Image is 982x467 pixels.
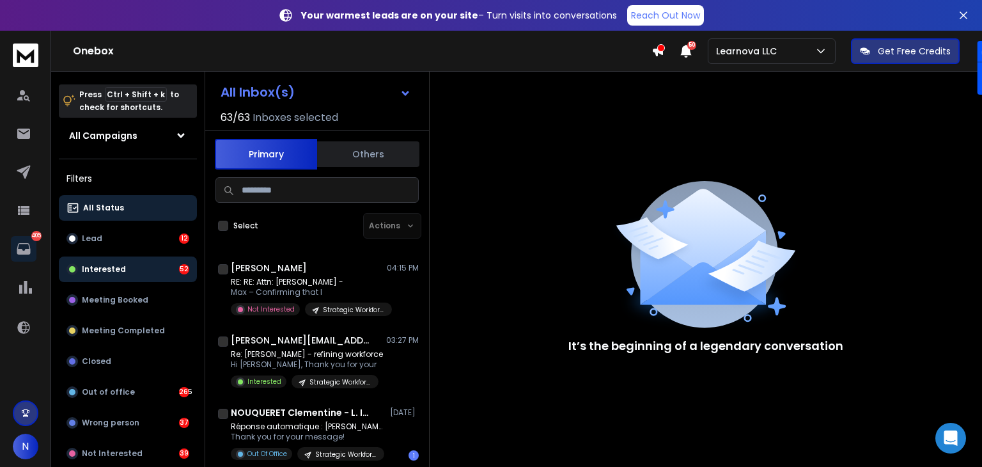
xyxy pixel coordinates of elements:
a: Reach Out Now [627,5,704,26]
span: Ctrl + Shift + k [105,87,167,102]
h3: Inboxes selected [253,110,338,125]
button: Meeting Completed [59,318,197,344]
div: 52 [179,264,189,274]
div: 1 [409,450,419,461]
button: Interested52 [59,257,197,282]
button: All Inbox(s) [210,79,421,105]
p: Wrong person [82,418,139,428]
p: Re: [PERSON_NAME] - refining workforce [231,349,383,360]
button: N [13,434,38,459]
p: Interested [82,264,126,274]
button: Meeting Booked [59,287,197,313]
h3: Filters [59,170,197,187]
p: Not Interested [247,305,295,314]
h1: [PERSON_NAME] [231,262,307,274]
h1: All Inbox(s) [221,86,295,99]
p: Strategic Workforce Planning - Learnova [309,377,371,387]
p: Lead [82,233,102,244]
h1: All Campaigns [69,129,137,142]
button: Primary [215,139,317,170]
div: Open Intercom Messenger [935,423,966,454]
p: [DATE] [390,408,419,418]
p: Not Interested [82,448,143,459]
p: Out of office [82,387,135,397]
p: Closed [82,356,111,367]
button: Out of office265 [59,379,197,405]
p: RE: RE: Attn: [PERSON_NAME] - [231,277,384,287]
p: Thank you for your message! [231,432,384,442]
button: Others [317,140,419,168]
div: 12 [179,233,189,244]
p: Out Of Office [247,449,287,459]
h1: NOUQUERET Clementine - L. Int [231,406,371,419]
div: 39 [179,448,189,459]
p: All Status [83,203,124,213]
h1: Onebox [73,44,651,59]
p: 04:15 PM [387,263,419,273]
strong: Your warmest leads are on your site [301,9,478,22]
span: 50 [687,41,696,50]
img: logo [13,44,38,67]
p: Meeting Booked [82,295,148,305]
button: All Status [59,195,197,221]
p: 03:27 PM [386,335,419,345]
button: All Campaigns [59,123,197,148]
button: Lead12 [59,226,197,251]
div: 37 [179,418,189,428]
button: Closed [59,349,197,374]
p: Réponse automatique : [PERSON_NAME] - preparing [231,422,384,432]
p: Get Free Credits [878,45,951,58]
button: Wrong person37 [59,410,197,436]
p: Reach Out Now [631,9,700,22]
p: Press to check for shortcuts. [79,88,179,114]
p: Meeting Completed [82,326,165,336]
p: 405 [31,231,42,241]
p: It’s the beginning of a legendary conversation [568,337,843,355]
p: Interested [247,377,281,386]
p: – Turn visits into conversations [301,9,617,22]
div: 265 [179,387,189,397]
p: Max – Confirming that I [231,287,384,297]
h1: [PERSON_NAME][EMAIL_ADDRESS][DOMAIN_NAME] [231,334,371,347]
p: Learnova LLC [716,45,782,58]
p: Hi [PERSON_NAME], Thank you for your [231,360,383,370]
p: Strategic Workforce Planning - Learnova [323,305,384,315]
button: Not Interested39 [59,441,197,466]
p: Strategic Workforce Planning - Learnova [315,450,377,459]
span: 63 / 63 [221,110,250,125]
label: Select [233,221,258,231]
a: 405 [11,236,36,262]
button: Get Free Credits [851,38,960,64]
